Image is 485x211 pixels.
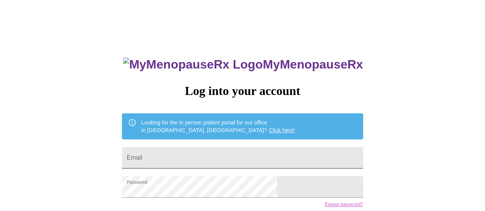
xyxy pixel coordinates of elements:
[269,127,295,133] a: Click here!
[123,57,263,72] img: MyMenopauseRx Logo
[141,116,295,137] div: Looking for the in person patient portal for our office in [GEOGRAPHIC_DATA], [GEOGRAPHIC_DATA]?
[122,84,363,98] h3: Log into your account
[123,57,363,72] h3: MyMenopauseRx
[325,201,363,208] a: Forgot password?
